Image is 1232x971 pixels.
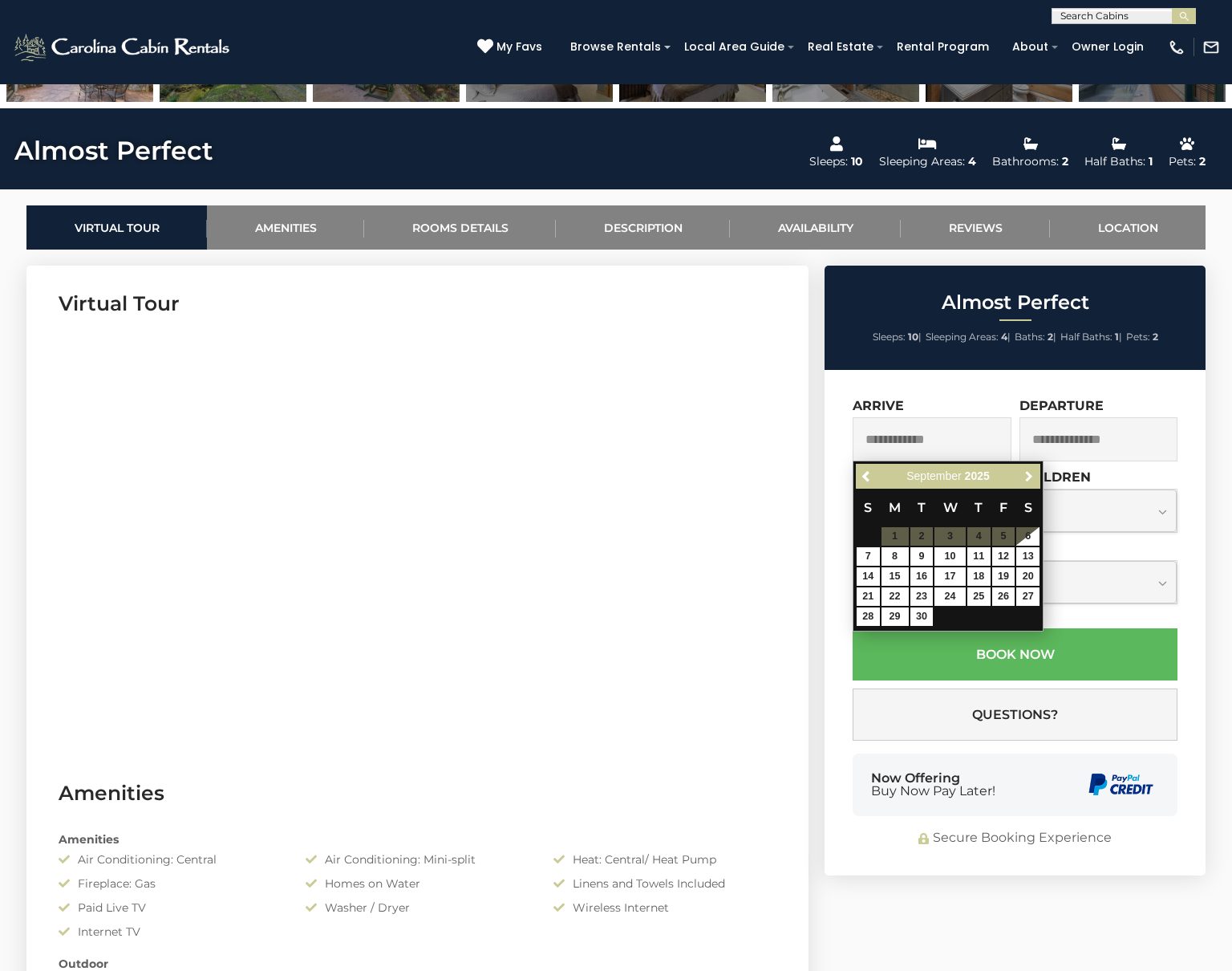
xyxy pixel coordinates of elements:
a: 23 [910,587,934,606]
a: 18 [967,567,991,586]
div: Amenities [47,831,788,847]
a: 15 [881,567,909,586]
a: About [1004,35,1056,59]
li: | [926,327,1011,347]
label: Children [1019,469,1091,485]
div: Fireplace: Gas [47,876,294,892]
a: 6 [1016,527,1039,546]
a: 17 [934,567,965,586]
a: 30 [910,607,934,626]
a: 12 [992,547,1015,566]
div: Linens and Towels Included [541,876,788,892]
h3: Amenities [59,779,776,807]
span: Baths: [1015,331,1045,343]
span: Tuesday [918,500,926,515]
a: 27 [1016,587,1039,606]
a: Rooms Details [364,205,556,250]
a: 10 [934,547,965,566]
strong: 10 [908,331,918,343]
span: Half Baths: [1060,331,1112,343]
a: Local Area Guide [676,35,792,59]
span: Previous [861,470,873,483]
a: 9 [910,547,934,566]
span: Next [1023,470,1035,483]
a: 14 [857,567,880,586]
a: Description [556,205,730,250]
span: Sunday [864,500,872,515]
a: 20 [1016,567,1039,586]
a: 11 [967,547,991,566]
div: Internet TV [47,924,294,940]
button: Questions? [853,689,1177,741]
h3: Virtual Tour [59,290,776,318]
div: Washer / Dryer [294,900,541,916]
a: Owner Login [1064,35,1152,59]
li: | [1015,327,1056,347]
div: Homes on Water [294,876,541,892]
span: Buy Now Pay Later! [871,785,995,798]
strong: 2 [1153,331,1158,343]
span: Sleeps: [873,331,906,343]
a: 22 [881,587,909,606]
span: Thursday [975,500,983,515]
a: Previous [857,466,877,486]
div: Paid Live TV [47,900,294,916]
a: Next [1019,466,1039,486]
div: Heat: Central/ Heat Pump [541,851,788,867]
a: 25 [967,587,991,606]
h2: Almost Perfect [829,292,1202,313]
a: 19 [992,567,1015,586]
strong: 2 [1048,331,1053,343]
img: mail-regular-white.png [1202,39,1220,56]
span: Saturday [1024,500,1032,515]
span: Wednesday [943,500,958,515]
a: 7 [857,547,880,566]
div: Air Conditioning: Central [47,851,294,867]
a: 24 [934,587,965,606]
div: Secure Booking Experience [853,829,1177,847]
a: 8 [881,547,909,566]
a: Amenities [207,205,364,250]
span: September [906,469,961,482]
a: 28 [857,607,880,626]
span: Monday [889,500,901,515]
a: Real Estate [800,35,881,59]
a: Availability [730,205,901,250]
a: Browse Rentals [562,35,669,59]
label: Departure [1019,398,1104,413]
span: Pets: [1126,331,1150,343]
span: 2025 [965,469,990,482]
li: | [873,327,922,347]
div: Now Offering [871,772,995,798]
a: My Favs [477,39,546,56]
strong: 4 [1001,331,1007,343]
a: 26 [992,587,1015,606]
a: 13 [1016,547,1039,566]
div: Air Conditioning: Mini-split [294,851,541,867]
img: White-1-2.png [12,31,234,63]
a: 21 [857,587,880,606]
strong: 1 [1115,331,1119,343]
div: Wireless Internet [541,900,788,916]
span: Sleeping Areas: [926,331,999,343]
img: phone-regular-white.png [1168,39,1185,56]
button: Book Now [853,628,1177,681]
span: My Favs [496,39,542,55]
label: Arrive [853,398,904,413]
a: Location [1050,205,1206,250]
a: Virtual Tour [26,205,207,250]
a: Rental Program [889,35,997,59]
li: | [1060,327,1122,347]
a: 29 [881,607,909,626]
a: Reviews [901,205,1050,250]
span: Friday [999,500,1007,515]
a: 16 [910,567,934,586]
